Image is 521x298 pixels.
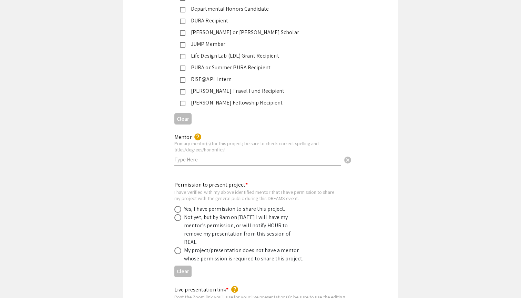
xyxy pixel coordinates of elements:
[185,5,330,13] div: Departmental Honors Candidate
[174,266,192,277] button: Clear
[174,140,341,152] div: Primary mentor(s) for this project; be sure to check correct spelling and titles/degrees/honorifics!
[174,181,248,188] mat-label: Permission to present project
[185,63,330,72] div: PURA or Summer PURA Recipient
[185,52,330,60] div: Life Design Lab (LDL) Grant Recipient
[174,156,341,163] input: Type Here
[174,133,192,141] mat-label: Mentor
[185,87,330,95] div: [PERSON_NAME] Travel Fund Recipient
[341,153,355,167] button: Clear
[185,40,330,48] div: JUMP Member
[185,99,330,107] div: [PERSON_NAME] Fellowship Recipient
[184,246,305,263] div: My project/presentation does not have a mentor whose permission is required to share this project.
[231,285,239,294] mat-icon: help
[184,205,285,213] div: Yes, I have permission to share this project.
[344,156,352,164] span: cancel
[194,133,202,141] mat-icon: help
[174,189,336,201] div: I have verified with my above identified mentor that I have permission to share my project with t...
[184,213,305,246] div: Not yet, but by 9am on [DATE] I will have my mentor's permission, or will notify HOUR to remove m...
[174,286,228,293] mat-label: Live presentation link
[174,113,192,125] button: Clear
[5,267,29,293] iframe: Chat
[185,28,330,37] div: [PERSON_NAME] or [PERSON_NAME] Scholar
[185,75,330,83] div: RISE@APL Intern
[185,17,330,25] div: DURA Recipient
